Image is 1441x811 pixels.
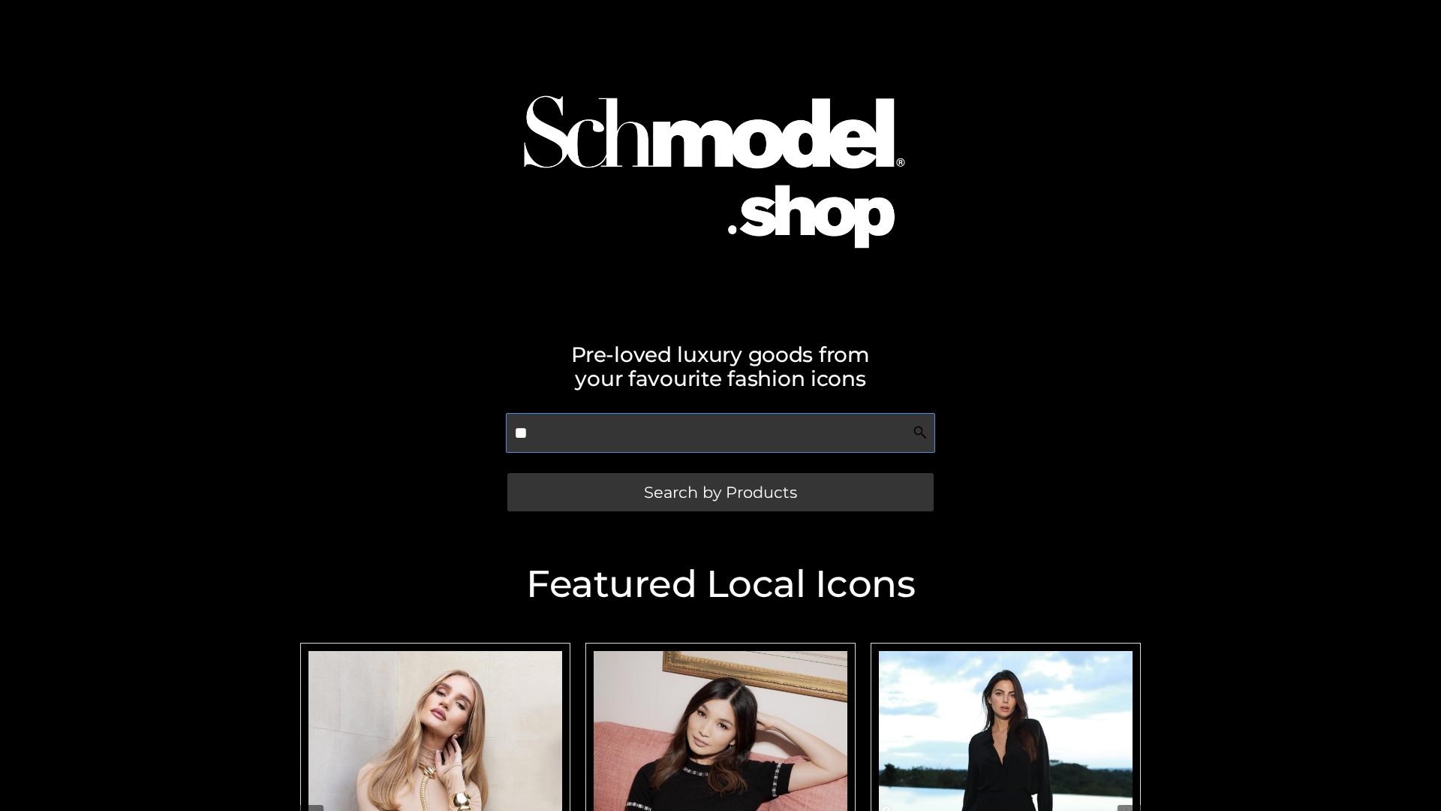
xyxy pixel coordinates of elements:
h2: Featured Local Icons​ [293,565,1148,603]
a: Search by Products [507,473,934,511]
img: Search Icon [913,425,928,440]
h2: Pre-loved luxury goods from your favourite fashion icons [293,342,1148,390]
span: Search by Products [644,484,797,500]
